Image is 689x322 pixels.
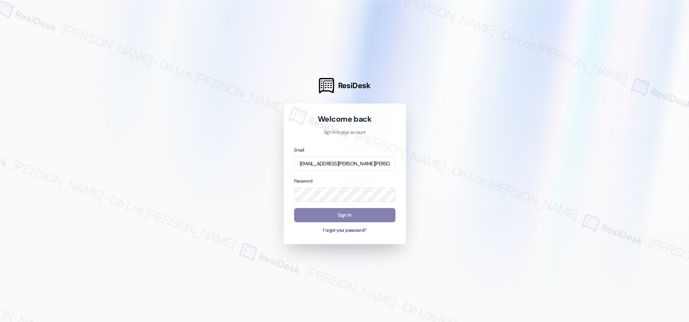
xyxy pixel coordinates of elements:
[319,78,334,93] img: ResiDesk Logo
[294,114,395,124] h1: Welcome back
[294,227,395,234] button: Forgot your password?
[294,178,313,184] label: Password
[294,208,395,222] button: Sign In
[294,129,395,136] p: Sign in to your account
[294,147,304,153] label: Email
[338,80,370,91] span: ResiDesk
[294,157,395,171] input: name@example.com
